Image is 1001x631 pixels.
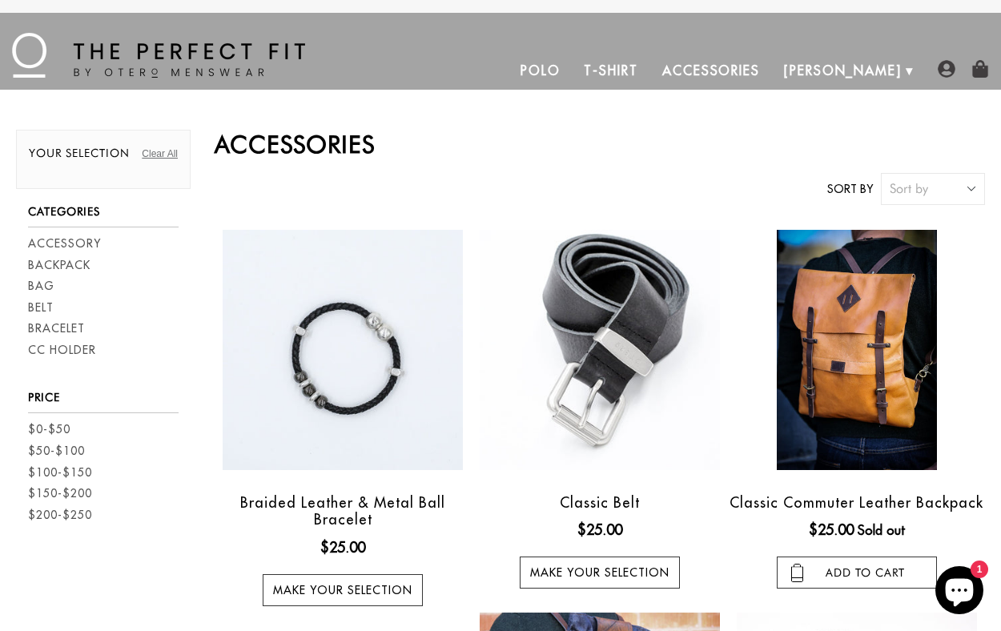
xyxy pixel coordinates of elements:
a: $150-$200 [28,485,92,502]
a: otero menswear classic black leather belt [476,230,725,470]
h2: Accessories [215,130,985,159]
label: Sort by [827,181,873,198]
a: CC Holder [28,342,96,359]
a: Accessory [28,235,101,252]
a: Belt [28,299,54,316]
ins: $25.00 [320,537,365,558]
img: otero menswear classic black leather belt [480,230,720,470]
a: Accessories [650,51,772,90]
h3: Price [28,391,179,413]
a: black braided leather bracelet [219,230,468,470]
a: Classic Belt [560,493,640,512]
a: Classic Commuter Leather Backpack [730,493,983,512]
a: T-Shirt [572,51,649,90]
h3: Categories [28,205,179,227]
a: Polo [509,51,573,90]
a: Backpack [28,257,90,274]
inbox-online-store-chat: Shopify online store chat [931,566,988,618]
ins: $25.00 [809,519,854,541]
img: user-account-icon.png [938,60,955,78]
ins: $25.00 [577,519,622,541]
a: Bag [28,278,54,295]
a: $100-$150 [28,464,92,481]
a: [PERSON_NAME] [772,51,914,90]
img: leather backpack [777,230,937,470]
span: Sold out [858,522,905,538]
img: The Perfect Fit - by Otero Menswear - Logo [12,33,305,78]
a: Bracelet [28,320,85,337]
a: $50-$100 [28,443,85,460]
input: add to cart [777,557,937,589]
img: black braided leather bracelet [223,230,463,470]
a: Braided Leather & Metal Ball Bracelet [240,493,445,529]
img: shopping-bag-icon.png [971,60,989,78]
a: Clear All [142,147,178,161]
a: $0-$50 [28,421,70,438]
a: Make your selection [520,557,680,589]
a: $200-$250 [28,507,92,524]
a: leather backpack [732,230,981,470]
a: Make your selection [263,574,423,606]
h2: Your selection [29,147,178,168]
